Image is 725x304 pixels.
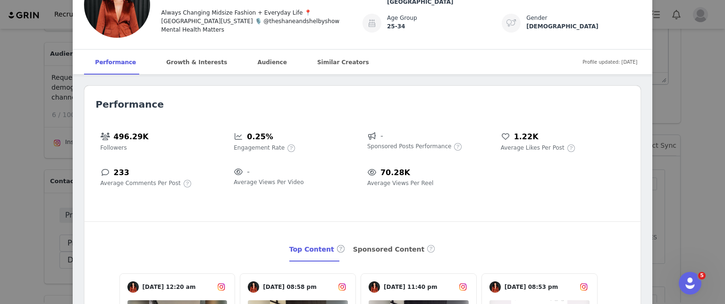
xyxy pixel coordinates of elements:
span: Average Views Per Reel [367,179,433,187]
h5: 70.28K [380,167,410,179]
img: instagram.svg [580,283,588,291]
div: [DEMOGRAPHIC_DATA] [526,22,641,31]
div: Always Changing Midsize Fashion + Everyday Life 📍[GEOGRAPHIC_DATA][US_STATE] 🎙️ @theshaneandshelb... [161,1,351,34]
img: v2 [369,281,380,293]
span: [DATE] 08:58 pm [259,283,337,291]
span: [DATE] 08:53 pm [501,283,578,291]
img: v2 [489,281,501,293]
h5: 1.22K [514,131,539,143]
span: [DATE] 12:20 am [139,283,216,291]
img: instagram.svg [217,283,226,291]
span: - [380,130,383,142]
img: instagram.svg [459,283,467,291]
h5: 496.29K [114,131,149,143]
iframe: Intercom live chat [679,272,701,295]
span: Average Views Per Video [234,178,303,186]
img: v2 [127,281,139,293]
div: Audience [246,50,298,75]
h5: 0.25% [247,131,273,143]
body: Rich Text Area. Press ALT-0 for help. [8,8,388,18]
span: Sponsored Posts Performance [367,142,451,151]
div: Similar Creators [306,50,380,75]
div: Performance [84,50,148,75]
img: v2 [248,281,259,293]
div: Sponsored Content [353,237,436,262]
span: Average Likes Per Post [501,144,565,152]
span: Engagement Rate [234,144,285,152]
div: 25-34 [387,22,502,31]
span: Followers [101,144,127,152]
span: - [247,166,250,177]
div: Gender [526,14,641,22]
h2: Performance [96,97,630,111]
div: Top Content [289,237,346,262]
span: Average Comments Per Post [101,179,181,187]
h5: 233 [114,167,129,179]
span: Profile updated: [DATE] [582,51,637,73]
div: Age Group [387,14,502,22]
img: instagram.svg [338,283,346,291]
div: Growth & Interests [155,50,238,75]
span: [DATE] 11:40 pm [380,283,457,291]
span: 5 [698,272,706,279]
